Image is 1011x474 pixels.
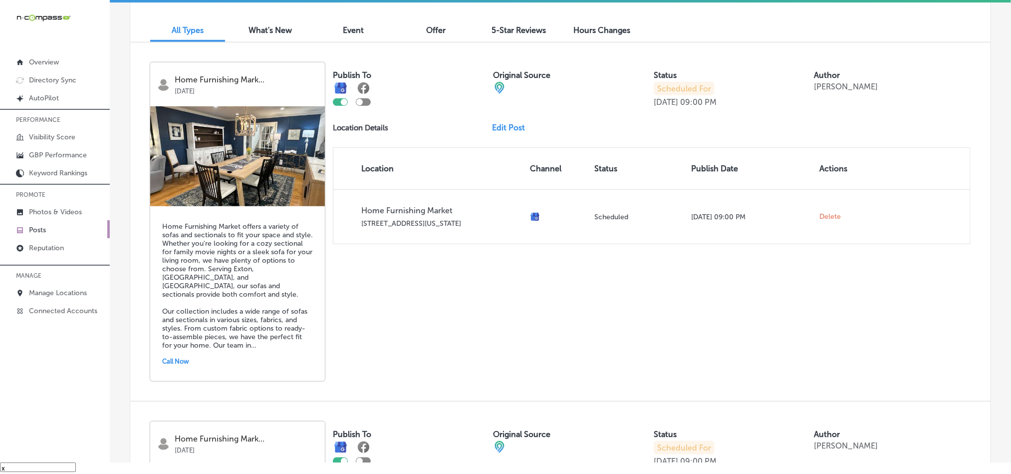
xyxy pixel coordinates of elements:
[333,430,371,439] label: Publish To
[680,97,717,107] p: 09:00 PM
[29,169,87,177] p: Keyword Rankings
[492,25,546,35] span: 5-Star Reviews
[654,70,677,80] label: Status
[175,84,318,95] p: [DATE]
[157,78,170,91] img: logo
[249,25,292,35] span: What's New
[361,206,522,215] p: Home Furnishing Market
[333,70,371,80] label: Publish To
[29,94,59,102] p: AutoPilot
[654,430,677,439] label: Status
[820,212,841,221] span: Delete
[494,82,505,94] img: cba84b02adce74ede1fb4a8549a95eca.png
[29,58,59,66] p: Overview
[29,244,64,252] p: Reputation
[333,123,388,132] p: Location Details
[591,148,687,189] th: Status
[29,307,97,315] p: Connected Accounts
[427,25,446,35] span: Offer
[493,123,533,132] a: Edit Post
[150,106,325,206] img: 53cad03c-1116-4659-b934-774dd01c00aeHome-Furnishing10.jpg
[654,457,678,466] p: [DATE]
[654,441,715,455] p: Scheduled For
[654,82,715,95] p: Scheduled For
[494,70,551,80] label: Original Source
[494,441,505,453] img: cba84b02adce74ede1fb4a8549a95eca.png
[29,289,87,297] p: Manage Locations
[573,25,630,35] span: Hours Changes
[157,438,170,450] img: logo
[595,213,683,221] p: Scheduled
[687,148,816,189] th: Publish Date
[691,213,812,221] p: [DATE] 09:00 PM
[816,148,867,189] th: Actions
[361,219,522,228] p: [STREET_ADDRESS][US_STATE]
[175,444,318,454] p: [DATE]
[814,441,878,451] p: [PERSON_NAME]
[175,435,318,444] p: Home Furnishing Mark...
[29,76,76,84] p: Directory Sync
[526,148,591,189] th: Channel
[162,222,313,350] h5: Home Furnishing Market offers a variety of sofas and sectionals to fit your space and style. Whet...
[814,70,840,80] label: Author
[172,25,204,35] span: All Types
[29,151,87,159] p: GBP Performance
[29,226,46,234] p: Posts
[343,25,364,35] span: Event
[333,148,526,189] th: Location
[175,75,318,84] p: Home Furnishing Mark...
[29,208,82,216] p: Photos & Videos
[29,133,75,141] p: Visibility Score
[16,13,71,22] img: 660ab0bf-5cc7-4cb8-ba1c-48b5ae0f18e60NCTV_CLogo_TV_Black_-500x88.png
[814,430,840,439] label: Author
[680,457,717,466] p: 09:00 PM
[814,82,878,91] p: [PERSON_NAME]
[654,97,678,107] p: [DATE]
[494,430,551,439] label: Original Source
